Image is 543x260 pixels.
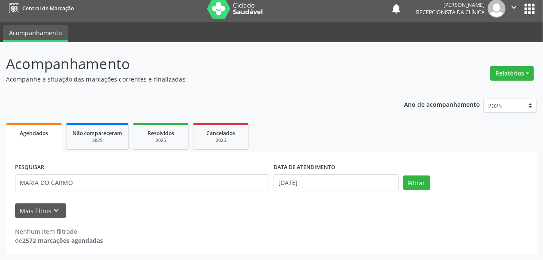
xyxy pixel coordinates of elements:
[6,75,378,84] p: Acompanhe a situação das marcações correntes e finalizadas
[416,9,485,16] span: Recepcionista da clínica
[390,3,402,15] button: notifications
[148,130,174,137] span: Resolvidos
[404,99,480,109] p: Ano de acompanhamento
[15,227,103,236] div: Nenhum item filtrado
[15,203,66,218] button: Mais filtroskeyboard_arrow_down
[15,236,103,245] div: de
[274,174,399,191] input: Selecione um intervalo
[416,1,485,9] div: [PERSON_NAME]
[199,137,242,144] div: 2025
[22,236,103,245] strong: 2572 marcações agendadas
[403,175,430,190] button: Filtrar
[15,174,269,191] input: Nome, CNS
[139,137,182,144] div: 2025
[207,130,235,137] span: Cancelados
[20,130,48,137] span: Agendados
[3,25,68,42] a: Acompanhamento
[490,66,534,81] button: Relatórios
[509,3,519,12] i: 
[522,1,537,16] button: apps
[6,1,74,15] a: Central de Marcação
[15,161,44,174] label: PESQUISAR
[72,137,122,144] div: 2025
[6,53,378,75] p: Acompanhamento
[72,130,122,137] span: Não compareceram
[274,161,335,174] label: DATA DE ATENDIMENTO
[52,206,61,215] i: keyboard_arrow_down
[22,5,74,12] span: Central de Marcação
